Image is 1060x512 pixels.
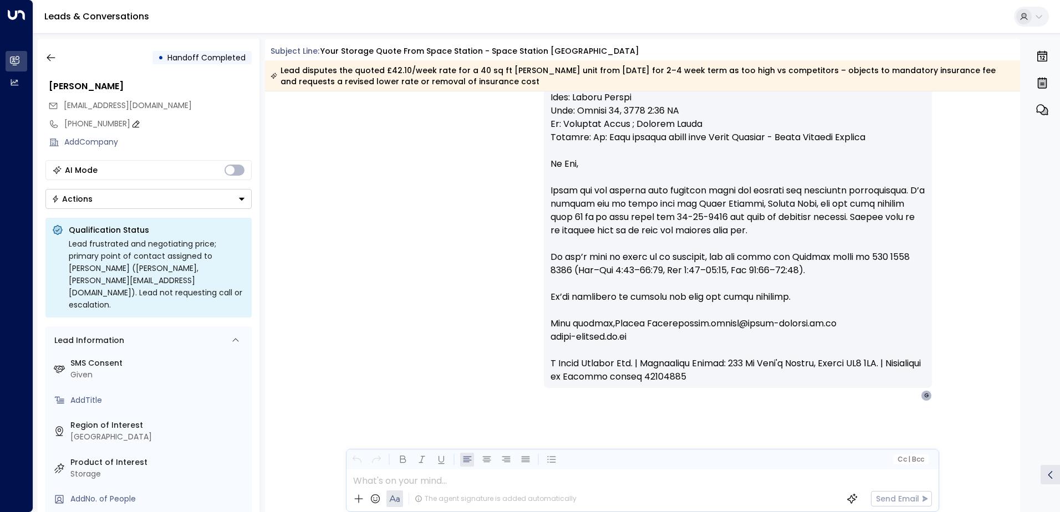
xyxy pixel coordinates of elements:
div: Lead disputes the quoted £42.10/week rate for a 40 sq ft [PERSON_NAME] unit from [DATE] for 2–4 w... [271,65,1014,87]
label: Product of Interest [70,457,247,468]
div: AI Mode [65,165,98,176]
div: Storage [70,468,247,480]
button: Redo [369,453,383,467]
span: | [908,455,910,463]
span: Subject Line: [271,45,319,57]
div: Lead Information [50,335,124,346]
div: [PHONE_NUMBER] [64,118,252,130]
span: jonathantayar@hotmail.com [64,100,192,111]
span: Cc Bcc [897,455,924,463]
p: Qualification Status [69,224,245,235]
div: Lead frustrated and negotiating price; primary point of contact assigned to [PERSON_NAME] ([PERSO... [69,238,245,311]
div: [PERSON_NAME] [49,80,252,93]
div: Given [70,369,247,381]
span: Handoff Completed [167,52,246,63]
button: Actions [45,189,252,209]
div: The agent signature is added automatically [415,494,577,504]
div: AddTitle [70,395,247,406]
div: Your storage quote from Space Station - Space Station [GEOGRAPHIC_DATA] [320,45,639,57]
div: Button group with a nested menu [45,189,252,209]
div: G [921,390,932,401]
div: Actions [52,194,93,204]
div: [GEOGRAPHIC_DATA] [70,431,247,443]
div: AddCompany [64,136,252,148]
label: SMS Consent [70,357,247,369]
button: Undo [350,453,364,467]
label: Region of Interest [70,419,247,431]
button: Cc|Bcc [893,454,928,465]
a: Leads & Conversations [44,10,149,23]
span: [EMAIL_ADDRESS][DOMAIN_NAME] [64,100,192,111]
div: • [158,48,164,68]
div: AddNo. of People [70,493,247,505]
